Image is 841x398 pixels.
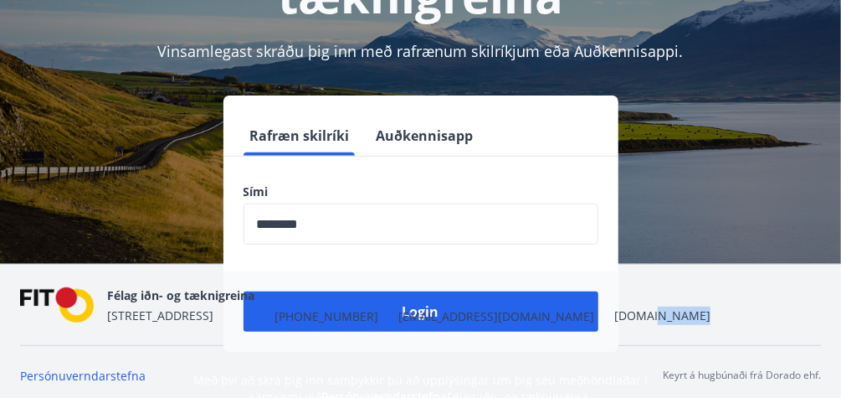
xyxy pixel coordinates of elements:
label: Sími [244,183,598,200]
a: [DOMAIN_NAME] [614,308,710,323]
button: Auðkennisapp [370,116,480,156]
a: Persónuverndarstefna [20,368,146,384]
span: Vinsamlegast skráðu þig inn með rafrænum skilríkjum eða Auðkennisappi. [158,41,684,61]
span: [PHONE_NUMBER] [274,308,378,325]
p: Keyrt á hugbúnaði frá Dorado ehf. [663,368,821,383]
button: Rafræn skilríki [244,116,356,156]
span: Félag iðn- og tæknigreina [107,287,254,303]
span: [EMAIL_ADDRESS][DOMAIN_NAME] [398,308,594,325]
span: [STREET_ADDRESS] [107,308,213,323]
img: FPQVkF9lTnNbbaRSFyT17YYeljoOGk5m51IhT0bO.png [20,287,94,323]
